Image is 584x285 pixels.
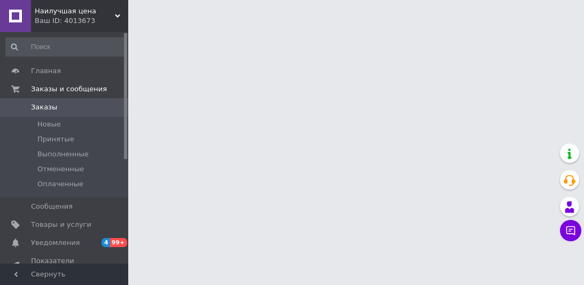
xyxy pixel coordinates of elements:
span: Главная [31,66,61,76]
span: Выполненные [37,149,89,159]
span: Сообщения [31,202,73,211]
button: Чат с покупателем [560,220,581,241]
input: Поиск [5,37,126,57]
span: Оплаченные [37,179,83,189]
span: 99+ [110,238,128,247]
span: Заказы и сообщения [31,84,107,94]
span: Показатели работы компании [31,256,99,275]
span: Наилучшая цена [35,6,115,16]
span: Уведомления [31,238,80,248]
span: 4 [102,238,110,247]
span: Новые [37,120,61,129]
div: Ваш ID: 4013673 [35,16,128,26]
span: Товары и услуги [31,220,91,229]
span: Отмененные [37,164,84,174]
span: Заказы [31,102,57,112]
span: Принятые [37,134,74,144]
